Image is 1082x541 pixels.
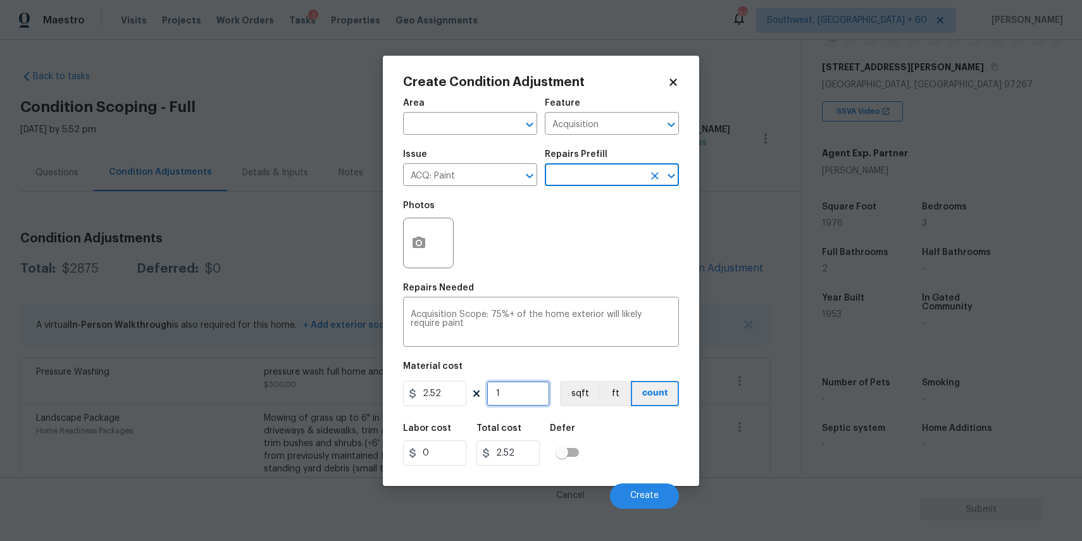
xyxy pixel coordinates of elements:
h5: Feature [545,99,580,108]
textarea: Acquisition Scope: 75%+ of the home exterior will likely require paint [411,310,671,337]
h5: Photos [403,201,435,210]
button: Create [610,483,679,509]
h5: Area [403,99,425,108]
button: Clear [646,167,664,185]
span: Cancel [556,491,585,501]
button: sqft [560,381,599,406]
button: Cancel [536,483,605,509]
button: Open [662,116,680,134]
h5: Material cost [403,362,463,371]
button: Open [662,167,680,185]
h5: Issue [403,150,427,159]
span: Create [630,491,659,501]
button: Open [521,167,538,185]
h5: Labor cost [403,424,451,433]
h5: Repairs Needed [403,283,474,292]
h5: Defer [550,424,575,433]
button: Open [521,116,538,134]
button: count [631,381,679,406]
h2: Create Condition Adjustment [403,76,668,89]
button: ft [599,381,631,406]
h5: Total cost [476,424,521,433]
h5: Repairs Prefill [545,150,607,159]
